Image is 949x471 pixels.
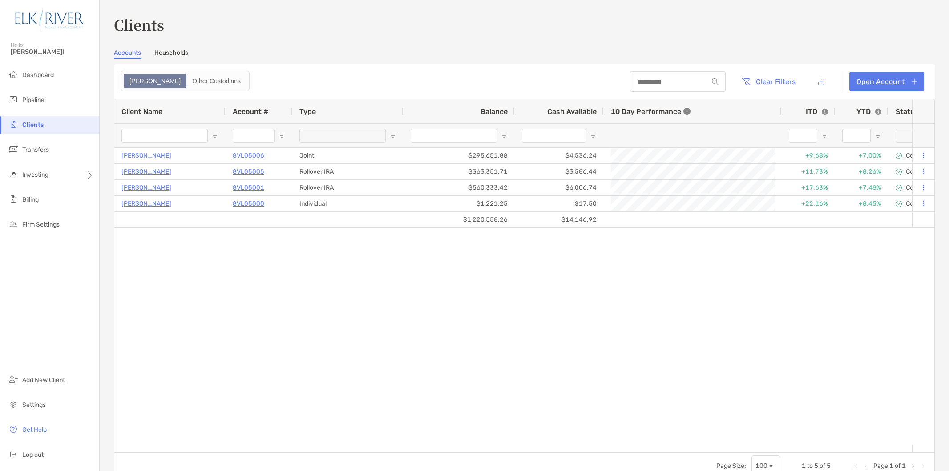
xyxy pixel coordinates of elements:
img: complete icon [896,169,902,175]
button: Open Filter Menu [874,132,881,139]
img: input icon [712,78,719,85]
img: investing icon [8,169,19,179]
div: Previous Page [863,463,870,470]
span: Balance [481,107,508,116]
span: Firm Settings [22,221,60,228]
div: $295,651.88 [404,148,515,163]
button: Open Filter Menu [501,132,508,139]
input: ITD Filter Input [789,129,817,143]
div: +11.73% [782,164,835,179]
span: Settings [22,401,46,409]
img: Zoe Logo [11,4,89,36]
img: transfers icon [8,144,19,154]
a: 8VL05005 [233,166,264,177]
div: Other Custodians [187,75,246,87]
div: $17.50 [515,196,604,211]
span: Log out [22,451,44,459]
button: Open Filter Menu [278,132,285,139]
div: Rollover IRA [292,180,404,195]
img: logout icon [8,449,19,459]
div: Zoe [125,75,186,87]
p: Completed [906,200,937,207]
a: Open Account [849,72,924,91]
div: +17.63% [782,180,835,195]
div: $1,220,558.26 [404,212,515,227]
span: Billing [22,196,39,203]
a: [PERSON_NAME] [121,166,171,177]
span: of [820,462,825,470]
div: +9.68% [782,148,835,163]
span: 1 [889,462,893,470]
div: Page Size: [716,462,746,470]
div: ITD [806,107,828,116]
input: Cash Available Filter Input [522,129,586,143]
img: firm-settings icon [8,219,19,229]
span: Dashboard [22,71,54,79]
img: get-help icon [8,424,19,434]
h3: Clients [114,14,935,35]
span: 1 [902,462,906,470]
span: Type [299,107,316,116]
div: $1,221.25 [404,196,515,211]
p: 8VL05001 [233,182,264,193]
span: Pipeline [22,96,44,104]
img: billing icon [8,194,19,204]
button: Open Filter Menu [821,132,828,139]
div: Next Page [909,463,917,470]
span: Client Name [121,107,162,116]
div: +7.00% [835,148,888,163]
div: segmented control [121,71,250,91]
a: 8VL05006 [233,150,264,161]
span: Transfers [22,146,49,154]
a: [PERSON_NAME] [121,182,171,193]
img: clients icon [8,119,19,130]
div: Last Page [920,463,927,470]
input: Account # Filter Input [233,129,275,143]
div: $14,146.92 [515,212,604,227]
div: $4,536.24 [515,148,604,163]
div: +22.16% [782,196,835,211]
div: YTD [856,107,881,116]
span: Page [873,462,888,470]
p: Completed [906,184,937,191]
p: 8VL05000 [233,198,264,209]
a: Accounts [114,49,141,59]
span: 5 [827,462,831,470]
span: [PERSON_NAME]! [11,48,94,56]
img: settings icon [8,399,19,410]
a: [PERSON_NAME] [121,198,171,209]
span: of [895,462,901,470]
a: Households [154,49,188,59]
div: 100 [755,462,767,470]
span: 1 [802,462,806,470]
button: Open Filter Menu [590,132,597,139]
div: +7.48% [835,180,888,195]
button: Clear Filters [735,72,802,91]
img: add_new_client icon [8,374,19,385]
div: +8.45% [835,196,888,211]
span: 5 [814,462,818,470]
img: pipeline icon [8,94,19,105]
div: $3,586.44 [515,164,604,179]
img: complete icon [896,201,902,207]
div: $560,333.42 [404,180,515,195]
span: Clients [22,121,44,129]
span: Investing [22,171,48,179]
div: Individual [292,196,404,211]
div: $363,351.71 [404,164,515,179]
div: $6,006.74 [515,180,604,195]
span: Status [896,107,919,116]
div: Rollover IRA [292,164,404,179]
button: Open Filter Menu [211,132,218,139]
p: Completed [906,168,937,175]
a: [PERSON_NAME] [121,150,171,161]
img: complete icon [896,185,902,191]
span: to [807,462,813,470]
span: Get Help [22,426,47,434]
span: Account # [233,107,268,116]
